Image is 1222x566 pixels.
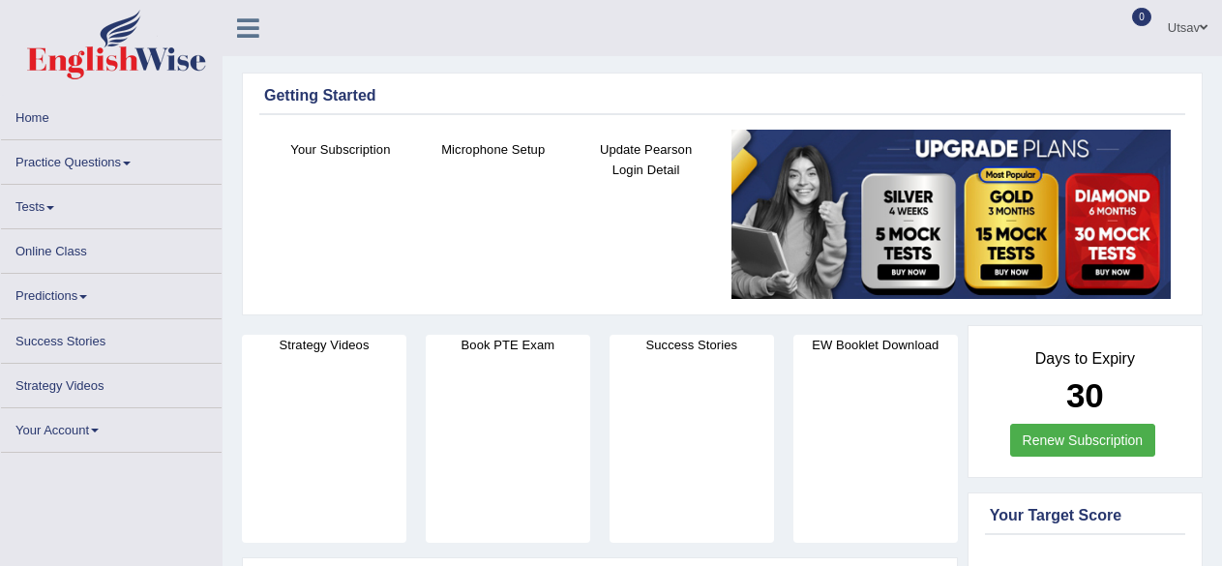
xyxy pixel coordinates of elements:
[1,364,222,402] a: Strategy Videos
[1,229,222,267] a: Online Class
[580,139,713,180] h4: Update Pearson Login Detail
[1,185,222,223] a: Tests
[264,84,1180,107] div: Getting Started
[1066,376,1104,414] b: 30
[1,96,222,134] a: Home
[610,335,774,355] h4: Success Stories
[1010,424,1156,457] a: Renew Subscription
[793,335,958,355] h4: EW Booklet Download
[1,319,222,357] a: Success Stories
[1,274,222,312] a: Predictions
[242,335,406,355] h4: Strategy Videos
[1132,8,1151,26] span: 0
[426,335,590,355] h4: Book PTE Exam
[427,139,560,160] h4: Microphone Setup
[731,130,1171,299] img: small5.jpg
[1,140,222,178] a: Practice Questions
[1,408,222,446] a: Your Account
[274,139,407,160] h4: Your Subscription
[990,504,1180,527] div: Your Target Score
[990,350,1180,368] h4: Days to Expiry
